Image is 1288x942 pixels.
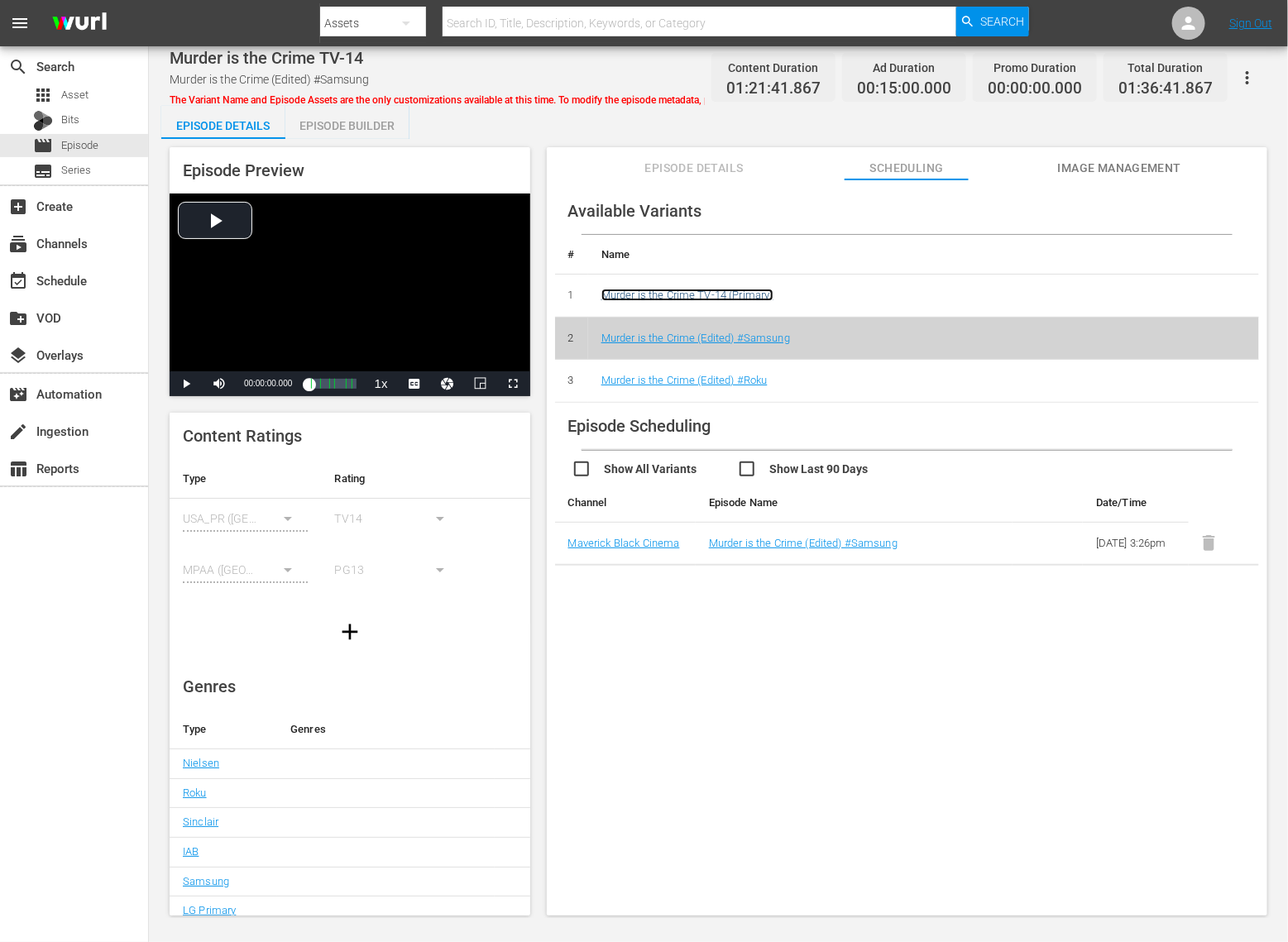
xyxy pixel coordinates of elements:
[183,426,302,446] span: Content Ratings
[8,57,28,77] span: Search
[183,677,236,696] span: Genres
[696,483,1013,523] th: Episode Name
[170,194,530,396] div: Video Player
[726,56,821,79] div: Content Duration
[33,136,53,155] span: Episode
[8,308,28,328] span: VOD
[555,235,588,275] th: #
[857,79,951,98] span: 00:15:00.000
[285,106,409,139] button: Episode Builder
[61,162,91,179] span: Series
[33,161,53,181] span: Series
[1229,17,1272,30] a: Sign Out
[285,106,409,146] div: Episode Builder
[321,459,472,499] th: Rating
[244,379,292,388] span: 00:00:00.000
[601,332,790,344] a: Murder is the Crime (Edited) #Samsung
[170,48,363,68] span: Murder is the Crime TV-14
[588,235,1259,275] th: Name
[1118,79,1213,98] span: 01:36:41.867
[40,4,119,43] img: ans4CAIJ8jUAAAAAAAAAAAAAAAAAAAAAAAAgQb4GAAAAAAAAAAAAAAAAAAAAAAAAJMjXAAAAAAAAAAAAAAAAAAAAAAAAgAT5G...
[601,289,773,301] a: Murder is the Crime TV-14 (Primary)
[183,160,304,180] span: Episode Preview
[601,374,768,386] a: Murder is the Crime (Edited) #Roku
[183,787,207,799] a: Roku
[170,94,847,106] span: The Variant Name and Episode Assets are the only customizations available at this time. To modify...
[464,371,497,396] button: Picture-in-Picture
[709,537,898,549] a: Murder is the Crime (Edited) #Samsung
[632,158,756,179] span: Episode Details
[183,904,236,916] a: LG Primary
[555,275,588,318] td: 1
[8,459,28,479] span: Reports
[170,73,369,86] span: Murder is the Crime (Edited) #Samsung
[365,371,398,396] button: Playback Rate
[183,875,229,887] a: Samsung
[568,537,680,549] a: Maverick Black Cinema
[980,7,1024,36] span: Search
[61,87,89,103] span: Asset
[170,710,277,749] th: Type
[334,495,459,542] div: TV14
[183,815,218,828] a: Sinclair
[497,371,530,396] button: Fullscreen
[8,197,28,217] span: Create
[309,379,356,389] div: Progress Bar
[8,271,28,291] span: Schedule
[10,13,30,33] span: menu
[555,360,588,403] td: 3
[988,56,1082,79] div: Promo Duration
[183,845,199,858] a: IAB
[726,79,821,98] span: 01:21:41.867
[277,710,495,749] th: Genres
[1083,483,1189,523] th: Date/Time
[183,495,308,542] div: USA_PR ([GEOGRAPHIC_DATA])
[555,317,588,360] td: 2
[33,111,53,131] div: Bits
[334,547,459,593] div: PG13
[8,234,28,254] span: Channels
[1118,56,1213,79] div: Total Duration
[183,547,308,593] div: MPAA ([GEOGRAPHIC_DATA])
[61,112,79,128] span: Bits
[398,371,431,396] button: Captions
[555,483,696,523] th: Channel
[183,757,219,769] a: Nielsen
[1057,158,1181,179] span: Image Management
[170,459,530,600] table: simple table
[170,459,321,499] th: Type
[170,371,203,396] button: Play
[8,346,28,366] span: Overlays
[161,106,285,139] button: Episode Details
[203,371,236,396] button: Mute
[857,56,951,79] div: Ad Duration
[568,416,711,436] span: Episode Scheduling
[8,385,28,404] span: Automation
[956,7,1029,36] button: Search
[8,422,28,442] span: Ingestion
[988,79,1082,98] span: 00:00:00.000
[161,106,285,146] div: Episode Details
[845,158,969,179] span: Scheduling
[568,201,702,221] span: Available Variants
[33,85,53,105] span: Asset
[61,137,98,154] span: Episode
[1083,522,1189,565] td: [DATE] 3:26pm
[431,371,464,396] button: Jump To Time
